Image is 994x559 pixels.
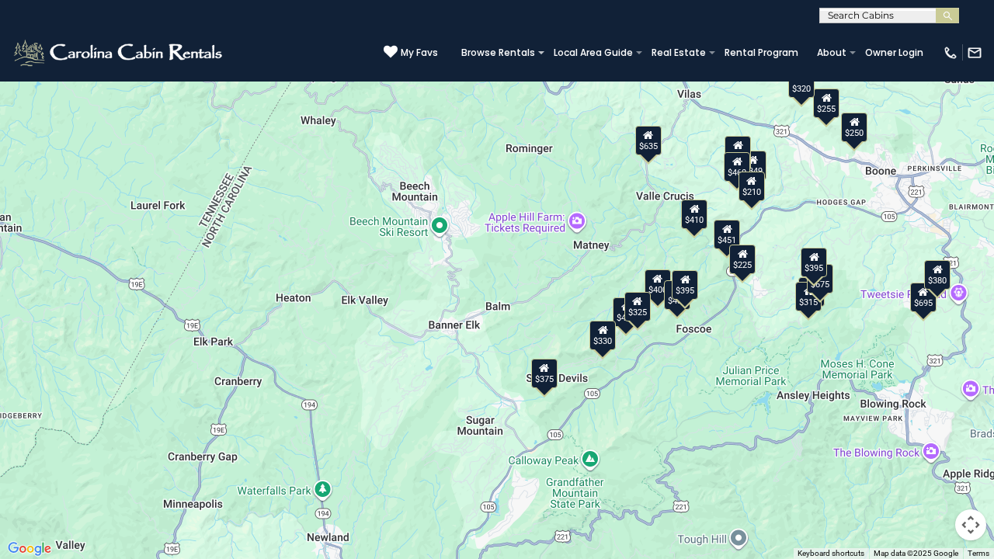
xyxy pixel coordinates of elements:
div: $380 [924,260,951,290]
a: Real Estate [644,42,714,64]
div: $675 [807,264,833,293]
div: $410 [681,200,707,229]
img: White-1-2.png [12,37,227,68]
img: mail-regular-white.png [967,45,982,61]
div: $225 [729,245,756,274]
span: My Favs [401,46,438,60]
a: Browse Rentals [454,42,543,64]
div: $395 [801,248,827,277]
a: Rental Program [717,42,806,64]
div: $485 [664,280,690,310]
div: $400 [645,269,671,299]
div: $395 [672,270,698,300]
img: phone-regular-white.png [943,45,958,61]
div: $210 [739,172,765,201]
a: My Favs [384,45,438,61]
div: $315 [795,282,822,311]
a: About [809,42,854,64]
a: Local Area Guide [546,42,641,64]
div: $451 [714,220,740,249]
div: $695 [910,283,937,312]
a: Owner Login [857,42,931,64]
